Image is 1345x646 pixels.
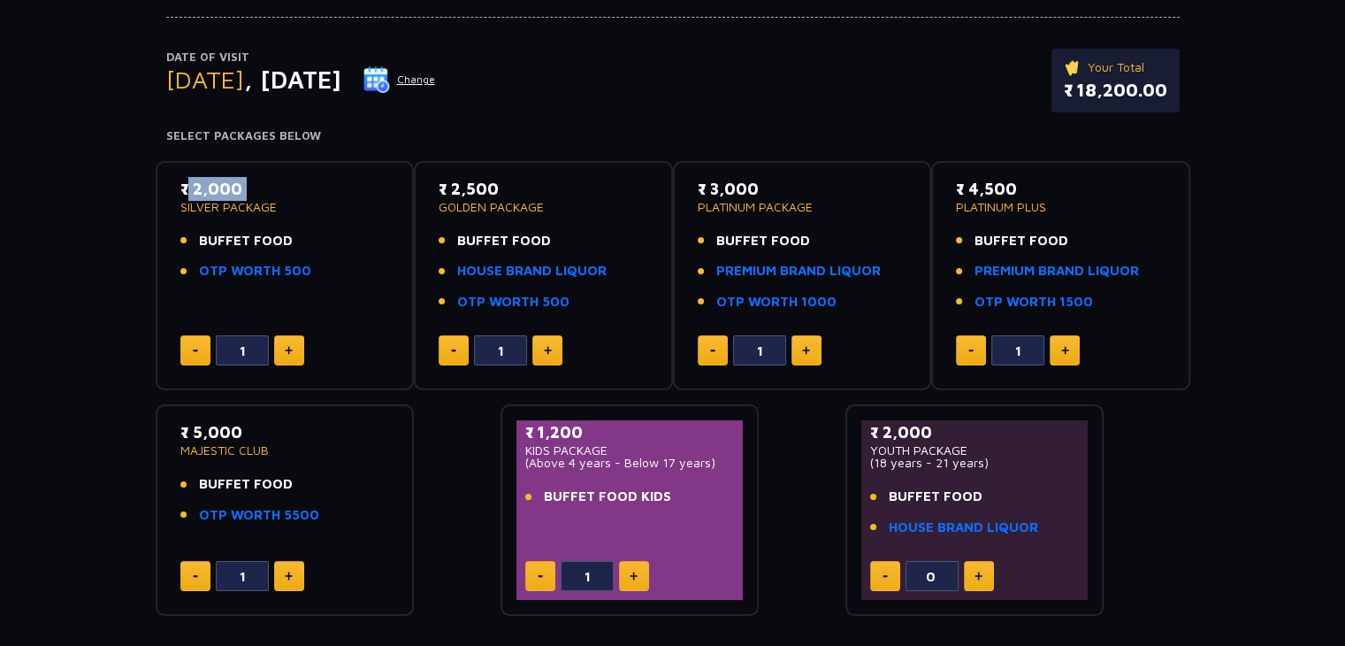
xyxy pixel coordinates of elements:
p: ₹ 5,000 [180,420,390,444]
p: (Above 4 years - Below 17 years) [525,457,735,469]
span: , [DATE] [244,65,341,94]
p: ₹ 2,000 [180,177,390,201]
p: ₹ 18,200.00 [1064,77,1167,104]
a: OTP WORTH 500 [199,261,311,281]
img: ticket [1064,58,1082,77]
p: YOUTH PACKAGE [870,444,1080,457]
img: minus [538,575,543,578]
p: PLATINUM PACKAGE [698,201,907,213]
span: BUFFET FOOD [199,231,293,251]
img: plus [1061,346,1069,355]
a: OTP WORTH 1500 [974,292,1093,312]
a: OTP WORTH 5500 [199,505,319,526]
img: plus [285,346,293,355]
p: PLATINUM PLUS [956,201,1165,213]
span: [DATE] [166,65,244,94]
span: BUFFET FOOD [457,231,551,251]
img: plus [974,572,982,581]
a: HOUSE BRAND LIQUOR [889,518,1038,538]
span: BUFFET FOOD [974,231,1068,251]
a: OTP WORTH 500 [457,292,569,312]
p: Your Total [1064,58,1167,77]
img: minus [451,350,456,352]
button: Change [363,65,436,94]
img: plus [802,346,810,355]
p: Date of Visit [166,49,436,66]
p: ₹ 2,000 [870,420,1080,444]
p: ₹ 1,200 [525,420,735,444]
p: SILVER PACKAGE [180,201,390,213]
img: minus [883,575,888,578]
p: GOLDEN PACKAGE [439,201,648,213]
img: minus [193,575,198,578]
p: (18 years - 21 years) [870,457,1080,469]
p: MAJESTIC CLUB [180,444,390,457]
img: plus [630,572,638,581]
p: ₹ 4,500 [956,177,1165,201]
p: KIDS PACKAGE [525,444,735,457]
span: BUFFET FOOD KIDS [544,487,671,507]
img: minus [193,350,198,352]
img: minus [968,350,974,352]
a: PREMIUM BRAND LIQUOR [974,261,1139,281]
span: BUFFET FOOD [199,474,293,495]
img: minus [710,350,715,352]
p: ₹ 3,000 [698,177,907,201]
a: OTP WORTH 1000 [716,292,837,312]
span: BUFFET FOOD [889,487,982,507]
img: plus [285,572,293,581]
p: ₹ 2,500 [439,177,648,201]
h4: Select Packages Below [166,129,1180,143]
a: PREMIUM BRAND LIQUOR [716,261,881,281]
a: HOUSE BRAND LIQUOR [457,261,607,281]
span: BUFFET FOOD [716,231,810,251]
img: plus [544,346,552,355]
